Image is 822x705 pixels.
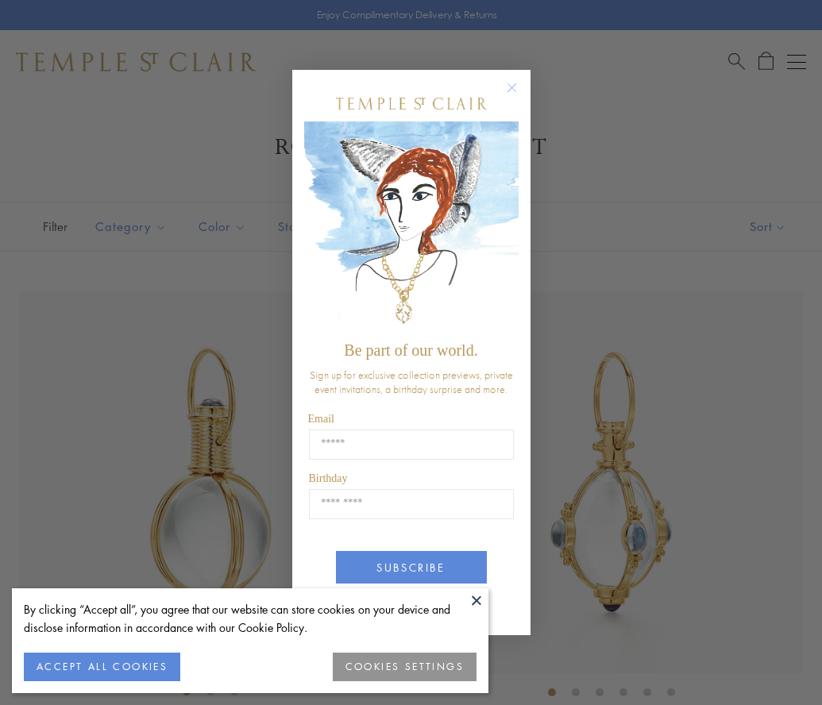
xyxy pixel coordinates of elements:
span: Sign up for exclusive collection previews, private event invitations, a birthday surprise and more. [310,368,513,396]
button: COOKIES SETTINGS [333,653,477,681]
img: Temple St. Clair [336,98,487,110]
span: Email [308,413,334,425]
span: Be part of our world. [344,341,477,359]
img: c4a9eb12-d91a-4d4a-8ee0-386386f4f338.jpeg [304,121,519,333]
span: Birthday [309,472,348,484]
input: Email [309,430,514,460]
button: ACCEPT ALL COOKIES [24,653,180,681]
button: Close dialog [510,86,530,106]
button: SUBSCRIBE [336,551,487,584]
div: By clicking “Accept all”, you agree that our website can store cookies on your device and disclos... [24,600,477,637]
